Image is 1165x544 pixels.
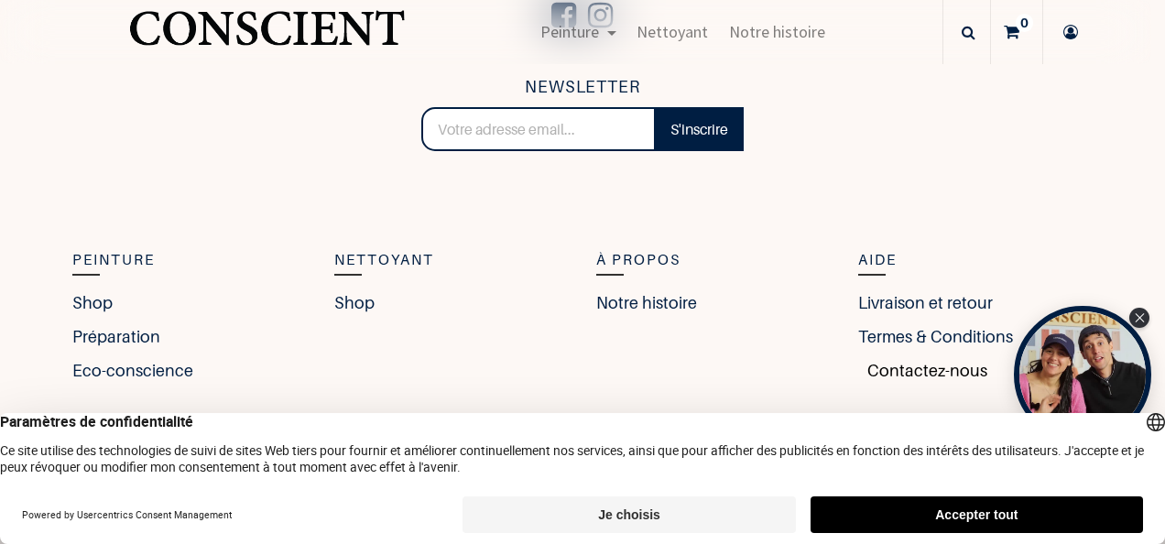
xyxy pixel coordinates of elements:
h5: Peinture [72,248,307,272]
div: Close Tolstoy widget [1129,308,1149,328]
h5: Nettoyant [334,248,569,272]
a: S'inscrire [655,107,744,151]
h5: à Propos [596,248,831,272]
button: Open chat widget [16,16,71,71]
span: Peinture [540,21,599,42]
sup: 0 [1016,14,1033,32]
a: Eco-conscience [72,358,193,383]
div: Tolstoy bubble widget [1014,306,1151,443]
a: Livraison et retour [858,290,993,315]
h5: NEWSLETTER [421,74,744,101]
a: Shop [334,290,375,315]
div: Open Tolstoy [1014,306,1151,443]
span: Notre histoire [729,21,825,42]
a: Notre histoire [596,290,697,315]
a: Contactez-nous [858,358,987,383]
input: Votre adresse email... [421,107,656,151]
a: Préparation [72,324,160,349]
h5: Aide [858,248,1093,272]
span: Nettoyant [637,21,708,42]
div: Open Tolstoy widget [1014,306,1151,443]
a: Termes & Conditions [858,324,1013,349]
a: Shop [72,290,113,315]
